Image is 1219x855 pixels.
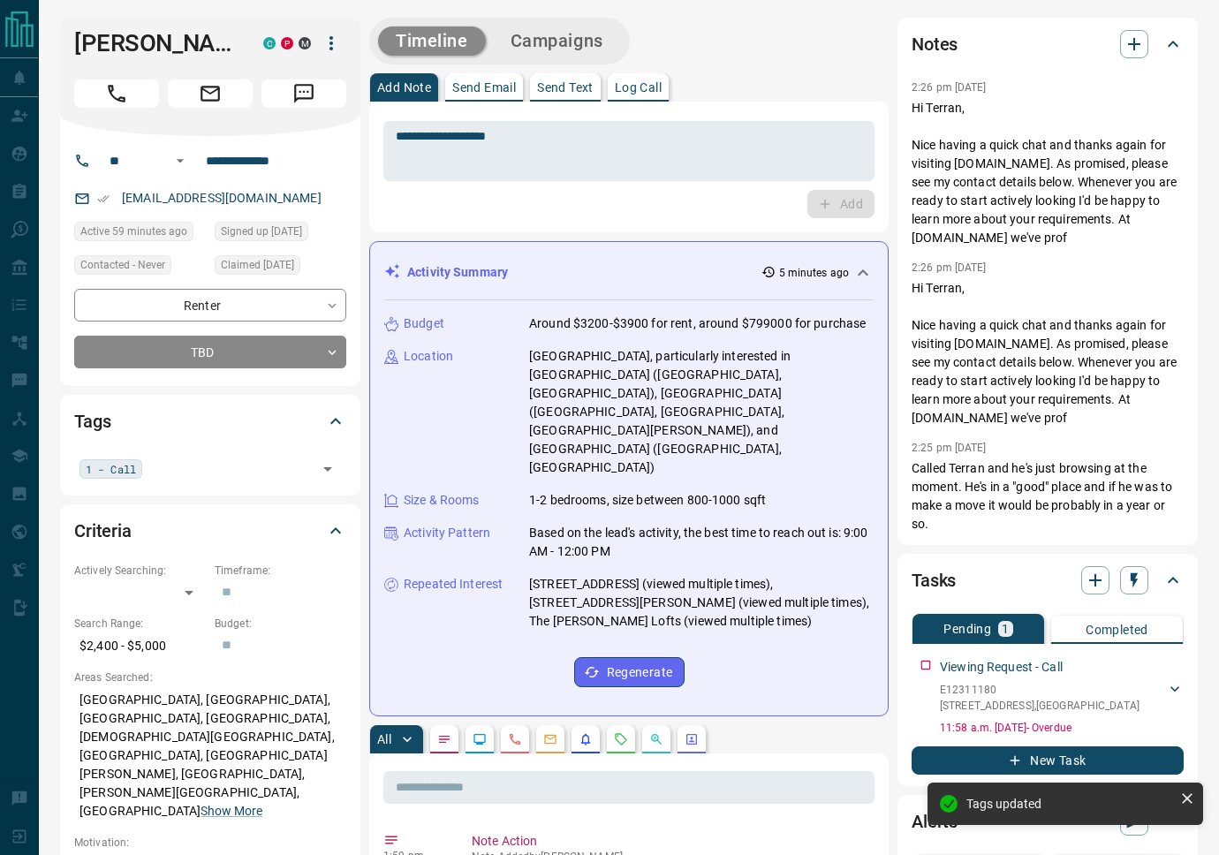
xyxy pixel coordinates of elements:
button: New Task [912,746,1184,775]
svg: Notes [437,732,451,746]
div: Wed Feb 14 2024 [215,255,346,280]
p: E12311180 [940,682,1139,698]
p: Areas Searched: [74,670,346,685]
p: 2:26 pm [DATE] [912,81,987,94]
p: Send Text [537,81,594,94]
p: [STREET_ADDRESS] (viewed multiple times), [STREET_ADDRESS][PERSON_NAME] (viewed multiple times), ... [529,575,874,631]
p: Budget [404,314,444,333]
button: Open [315,457,340,481]
svg: Emails [543,732,557,746]
p: Viewing Request - Call [940,658,1063,677]
p: Completed [1086,624,1148,636]
div: Alerts [912,800,1184,843]
svg: Lead Browsing Activity [473,732,487,746]
h2: Alerts [912,807,958,836]
p: Activity Summary [407,263,508,282]
button: Regenerate [574,657,685,687]
p: Timeframe: [215,563,346,579]
p: Location [404,347,453,366]
svg: Agent Actions [685,732,699,746]
svg: Listing Alerts [579,732,593,746]
p: Activity Pattern [404,524,490,542]
p: 11:58 a.m. [DATE] - Overdue [940,720,1184,736]
p: Size & Rooms [404,491,480,510]
div: Activity Summary5 minutes ago [384,256,874,289]
div: Tags [74,400,346,443]
p: Hi Terran, Nice having a quick chat and thanks again for visiting [DOMAIN_NAME]. As promised, ple... [912,279,1184,427]
div: Tags updated [966,797,1173,811]
div: mrloft.ca [299,37,311,49]
h2: Criteria [74,517,132,545]
span: Signed up [DATE] [221,223,302,240]
p: Around $3200-$3900 for rent, around $799000 for purchase [529,314,866,333]
p: 2:26 pm [DATE] [912,261,987,274]
p: Hi Terran, Nice having a quick chat and thanks again for visiting [DOMAIN_NAME]. As promised, ple... [912,99,1184,247]
p: Pending [943,623,991,635]
svg: Opportunities [649,732,663,746]
div: Notes [912,23,1184,65]
svg: Calls [508,732,522,746]
span: Email [168,79,253,108]
p: 1-2 bedrooms, size between 800-1000 sqft [529,491,766,510]
div: Tasks [912,559,1184,602]
p: Budget: [215,616,346,632]
span: Call [74,79,159,108]
div: Criteria [74,510,346,552]
span: Message [261,79,346,108]
button: Timeline [378,26,486,56]
h2: Tasks [912,566,956,594]
div: Renter [74,289,346,322]
p: All [377,733,391,745]
span: Active 59 minutes ago [80,223,187,240]
svg: Requests [614,732,628,746]
p: Note Action [472,832,867,851]
p: Add Note [377,81,431,94]
span: 1 - Call [86,460,136,478]
svg: Email Verified [97,193,110,205]
p: [STREET_ADDRESS] , [GEOGRAPHIC_DATA] [940,698,1139,714]
p: [GEOGRAPHIC_DATA], [GEOGRAPHIC_DATA], [GEOGRAPHIC_DATA], [GEOGRAPHIC_DATA], [DEMOGRAPHIC_DATA][GE... [74,685,346,826]
p: Motivation: [74,835,346,851]
span: Contacted - Never [80,256,165,274]
p: Based on the lead's activity, the best time to reach out is: 9:00 AM - 12:00 PM [529,524,874,561]
p: [GEOGRAPHIC_DATA], particularly interested in [GEOGRAPHIC_DATA] ([GEOGRAPHIC_DATA], [GEOGRAPHIC_D... [529,347,874,477]
p: 5 minutes ago [779,265,849,281]
p: 2:25 pm [DATE] [912,442,987,454]
h2: Notes [912,30,958,58]
div: condos.ca [263,37,276,49]
button: Campaigns [493,26,621,56]
p: Log Call [615,81,662,94]
h2: Tags [74,407,110,435]
h1: [PERSON_NAME] [74,29,237,57]
p: 1 [1002,623,1009,635]
div: TBD [74,336,346,368]
a: [EMAIL_ADDRESS][DOMAIN_NAME] [122,191,322,205]
div: Fri Aug 05 2016 [215,222,346,246]
div: property.ca [281,37,293,49]
p: Repeated Interest [404,575,503,594]
button: Show More [201,802,262,821]
button: Open [170,150,191,171]
span: Claimed [DATE] [221,256,294,274]
p: Called Terran and he's just browsing at the moment. He's in a "good" place and if he was to make ... [912,459,1184,533]
p: Search Range: [74,616,206,632]
div: Wed Aug 13 2025 [74,222,206,246]
p: Send Email [452,81,516,94]
p: $2,400 - $5,000 [74,632,206,661]
p: Actively Searching: [74,563,206,579]
div: E12311180[STREET_ADDRESS],[GEOGRAPHIC_DATA] [940,678,1184,717]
